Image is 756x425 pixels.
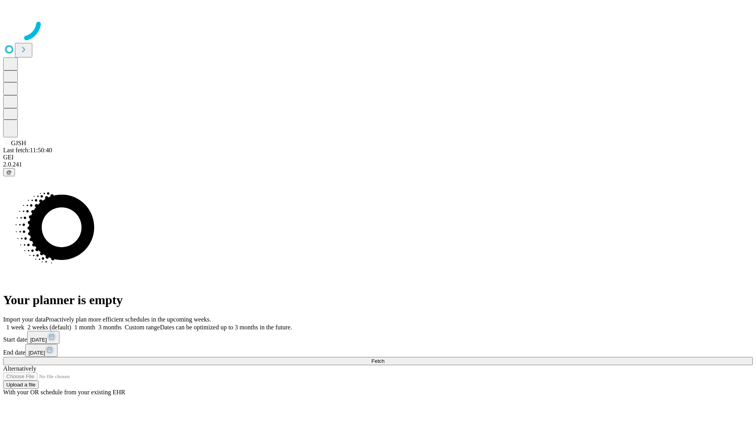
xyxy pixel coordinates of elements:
[160,324,292,331] span: Dates can be optimized up to 3 months in the future.
[3,161,753,168] div: 2.0.241
[3,154,753,161] div: GEI
[6,324,24,331] span: 1 week
[46,316,211,323] span: Proactively plan more efficient schedules in the upcoming weeks.
[3,381,39,389] button: Upload a file
[3,365,36,372] span: Alternatively
[3,357,753,365] button: Fetch
[30,337,47,343] span: [DATE]
[28,324,71,331] span: 2 weeks (default)
[3,344,753,357] div: End date
[3,147,52,153] span: Last fetch: 11:50:40
[27,331,59,344] button: [DATE]
[74,324,95,331] span: 1 month
[371,358,384,364] span: Fetch
[3,168,15,176] button: @
[6,169,12,175] span: @
[3,316,46,323] span: Import your data
[125,324,160,331] span: Custom range
[3,331,753,344] div: Start date
[25,344,57,357] button: [DATE]
[3,389,125,395] span: With your OR schedule from your existing EHR
[11,140,26,146] span: GJSH
[98,324,122,331] span: 3 months
[28,350,45,356] span: [DATE]
[3,293,753,307] h1: Your planner is empty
